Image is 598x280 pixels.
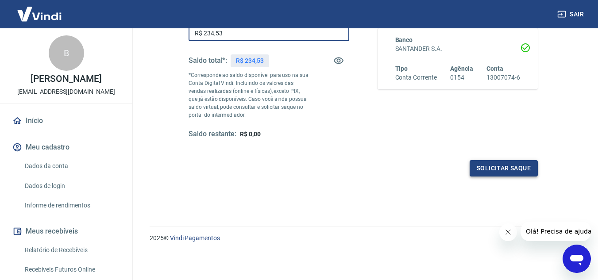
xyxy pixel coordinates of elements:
[521,222,591,241] iframe: Mensagem da empresa
[395,65,408,72] span: Tipo
[189,130,236,139] h5: Saldo restante:
[170,234,220,242] a: Vindi Pagamentos
[486,65,503,72] span: Conta
[31,74,101,84] p: [PERSON_NAME]
[395,73,437,82] h6: Conta Corrente
[11,0,68,27] img: Vindi
[499,223,517,241] iframe: Fechar mensagem
[21,157,122,175] a: Dados da conta
[395,44,521,54] h6: SANTANDER S.A.
[17,87,115,96] p: [EMAIL_ADDRESS][DOMAIN_NAME]
[11,111,122,130] a: Início
[189,71,309,119] p: *Corresponde ao saldo disponível para uso na sua Conta Digital Vindi. Incluindo os valores das ve...
[395,36,413,43] span: Banco
[470,160,538,176] button: Solicitar saque
[150,234,577,243] p: 2025 ©
[11,222,122,241] button: Meus recebíveis
[556,6,587,23] button: Sair
[450,73,473,82] h6: 0154
[21,177,122,195] a: Dados de login
[21,196,122,215] a: Informe de rendimentos
[49,35,84,71] div: B
[240,130,261,138] span: R$ 0,00
[486,73,520,82] h6: 13007074-6
[11,138,122,157] button: Meu cadastro
[236,56,264,65] p: R$ 234,53
[21,261,122,279] a: Recebíveis Futuros Online
[5,6,74,13] span: Olá! Precisa de ajuda?
[21,241,122,259] a: Relatório de Recebíveis
[450,65,473,72] span: Agência
[189,56,227,65] h5: Saldo total*:
[563,245,591,273] iframe: Botão para abrir a janela de mensagens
